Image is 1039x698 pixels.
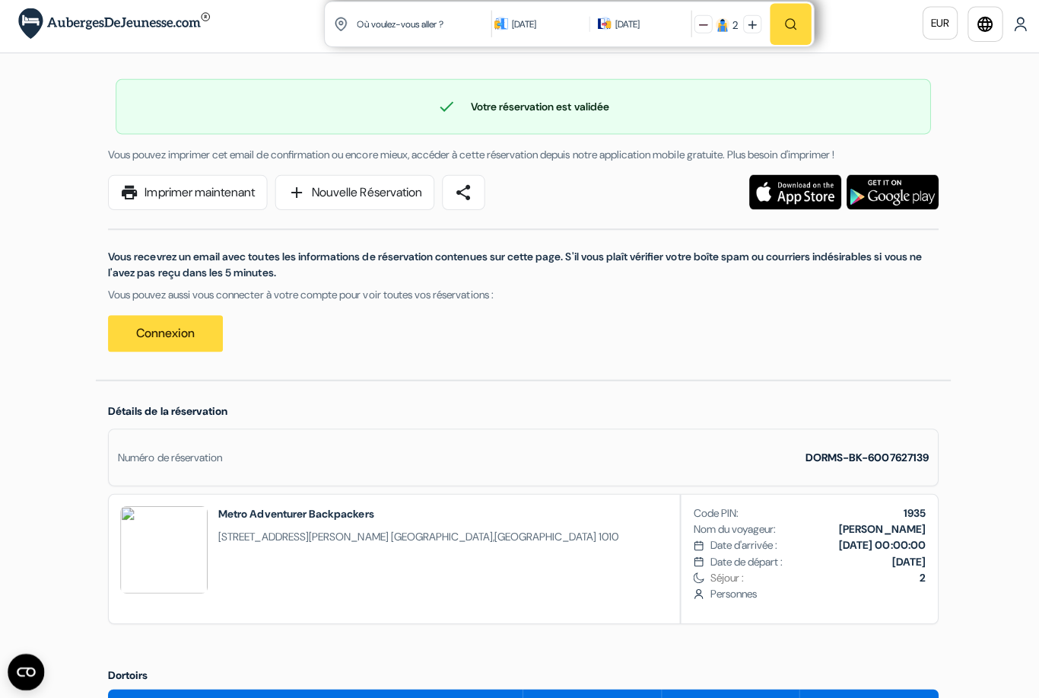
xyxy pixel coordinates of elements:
[885,556,919,569] b: [DATE]
[594,531,614,545] span: 1010
[119,187,138,206] span: print
[744,179,835,213] img: Téléchargez l'application gratuite
[833,524,919,537] b: [PERSON_NAME]
[611,21,635,37] div: [DATE]
[107,151,828,165] span: Vous pouvez imprimer cet email de confirmation ou encore mieux, accéder à cette réservation depui...
[107,318,221,355] a: Connexion
[217,531,386,545] span: [STREET_ADDRESS][PERSON_NAME]
[439,179,481,214] a: share
[388,531,489,545] span: [GEOGRAPHIC_DATA]
[117,451,221,467] div: Numéro de réservation
[18,13,208,44] img: AubergesDeJeunesse.com
[705,587,919,603] span: Personnes
[107,406,226,420] span: Détails de la réservation
[742,25,751,34] img: plus
[913,572,919,585] b: 2
[705,571,919,587] span: Séjour :
[116,102,923,120] div: Votre réservation est validée
[1006,21,1021,37] img: User Icon
[285,187,303,206] span: add
[508,21,577,37] div: [DATE]
[273,179,431,214] a: addNouvelle Réservation
[688,507,733,523] span: Code PIN:
[840,179,932,213] img: Téléchargez l'application gratuite
[969,20,987,38] i: language
[694,25,703,34] img: minus
[897,508,919,521] b: 1935
[710,23,724,37] img: guest icon
[916,11,951,44] a: EUR
[107,252,932,284] p: Vous recevrez un email avec toutes les informations de réservation contenues sur cette page. S'il...
[353,10,491,47] input: Ville, université ou logement
[705,539,772,555] span: Date d'arrivée :
[107,290,932,306] p: Vous pouvez aussi vous connecter à votre compte pour voir toutes vos réservations :
[593,21,607,35] img: calendarIcon icon
[705,555,777,571] span: Date de départ :
[688,523,771,539] span: Nom du voyageur:
[217,531,614,547] span: ,
[217,508,614,523] h2: Metro Adventurer Backpackers
[434,102,453,120] span: check
[961,11,996,46] a: language
[8,654,44,690] button: Ouvrir le widget CMP
[833,540,919,553] b: [DATE] 00:00:00
[491,21,504,35] img: calendarIcon icon
[799,452,922,466] strong: DORMS-BK-6007627139
[107,179,265,214] a: printImprimer maintenant
[119,508,206,594] img: B2FaZFJkBzMENABu
[451,187,469,206] span: share
[491,531,592,545] span: [GEOGRAPHIC_DATA]
[727,22,732,38] div: 2
[332,22,345,36] img: location icon
[107,668,147,682] span: Dortoirs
